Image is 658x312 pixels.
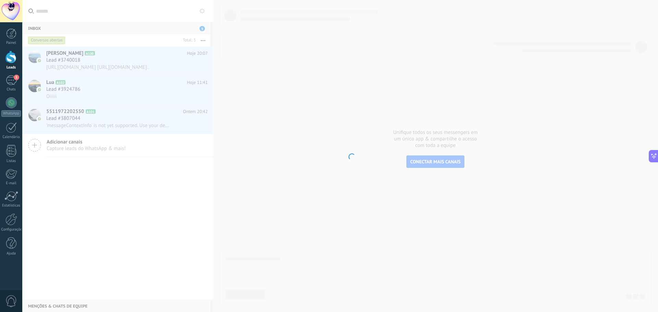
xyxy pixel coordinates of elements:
[1,65,21,70] div: Leads
[1,227,21,232] div: Configurações
[1,159,21,163] div: Listas
[1,87,21,92] div: Chats
[1,251,21,256] div: Ajuda
[1,135,21,139] div: Calendário
[1,203,21,208] div: Estatísticas
[1,41,21,45] div: Painel
[14,75,19,80] span: 3
[1,181,21,186] div: E-mail
[1,110,21,117] div: WhatsApp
